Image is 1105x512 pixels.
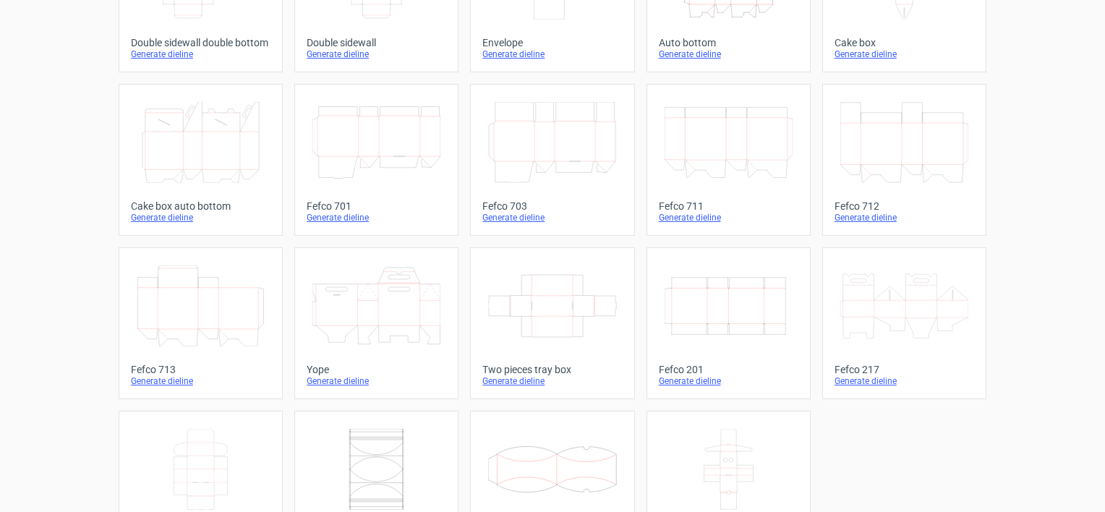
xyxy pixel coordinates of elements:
div: Fefco 217 [835,364,974,375]
div: Cake box [835,37,974,48]
div: Yope [307,364,446,375]
div: Generate dieline [835,48,974,60]
div: Generate dieline [659,212,798,223]
div: Generate dieline [659,375,798,387]
div: Double sidewall double bottom [131,37,270,48]
div: Generate dieline [307,48,446,60]
a: Fefco 713Generate dieline [119,247,283,399]
div: Generate dieline [131,375,270,387]
div: Generate dieline [131,212,270,223]
div: Fefco 201 [659,364,798,375]
div: Fefco 713 [131,364,270,375]
a: Fefco 711Generate dieline [647,84,811,236]
div: Fefco 712 [835,200,974,212]
a: Fefco 701Generate dieline [294,84,458,236]
div: Fefco 701 [307,200,446,212]
div: Generate dieline [307,212,446,223]
div: Cake box auto bottom [131,200,270,212]
div: Generate dieline [307,375,446,387]
a: Fefco 201Generate dieline [647,247,811,399]
div: Generate dieline [835,212,974,223]
div: Auto bottom [659,37,798,48]
div: Fefco 711 [659,200,798,212]
a: Two pieces tray boxGenerate dieline [470,247,634,399]
a: Fefco 712Generate dieline [822,84,986,236]
a: Fefco 703Generate dieline [470,84,634,236]
div: Generate dieline [482,212,622,223]
div: Generate dieline [659,48,798,60]
a: YopeGenerate dieline [294,247,458,399]
div: Two pieces tray box [482,364,622,375]
div: Generate dieline [131,48,270,60]
div: Double sidewall [307,37,446,48]
div: Envelope [482,37,622,48]
div: Generate dieline [835,375,974,387]
a: Cake box auto bottomGenerate dieline [119,84,283,236]
div: Generate dieline [482,48,622,60]
div: Fefco 703 [482,200,622,212]
a: Fefco 217Generate dieline [822,247,986,399]
div: Generate dieline [482,375,622,387]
